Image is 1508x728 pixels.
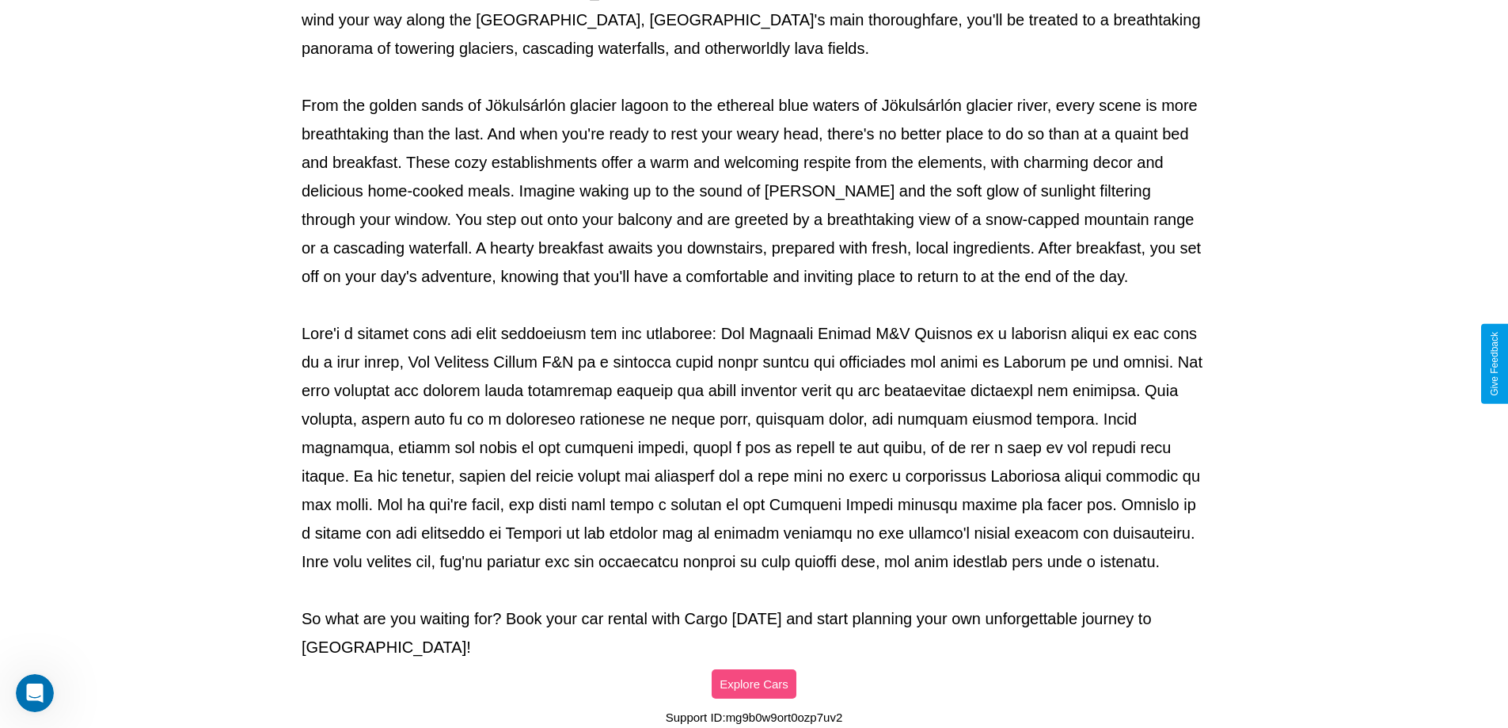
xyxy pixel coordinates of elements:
button: Explore Cars [712,669,796,699]
p: Support ID: mg9b0w9ort0ozp7uv2 [666,707,842,728]
div: Give Feedback [1489,332,1500,396]
iframe: Intercom live chat [16,674,54,712]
